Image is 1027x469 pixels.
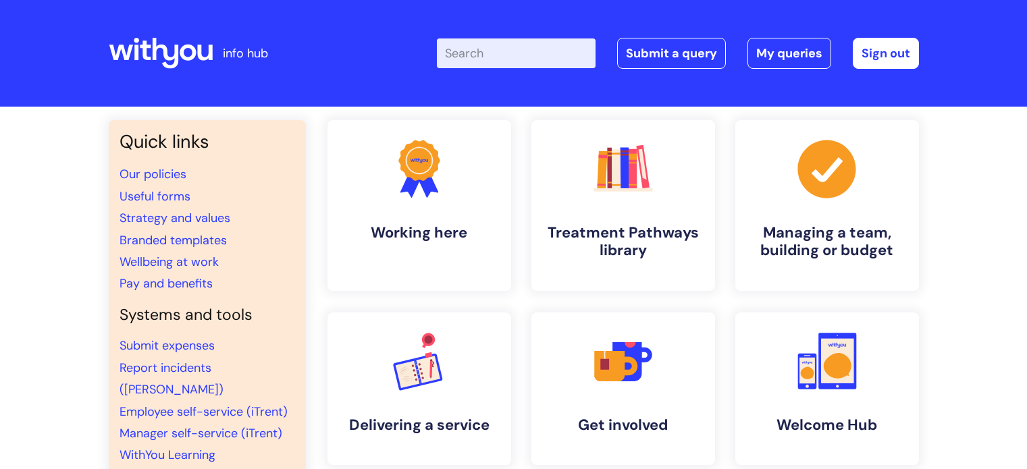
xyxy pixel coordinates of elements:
h4: Get involved [542,416,704,434]
p: info hub [223,43,268,64]
a: Useful forms [120,188,190,204]
a: Sign out [853,38,919,69]
a: Employee self-service (iTrent) [120,404,288,420]
a: Submit a query [617,38,726,69]
h4: Systems and tools [120,306,295,325]
h4: Treatment Pathways library [542,224,704,260]
a: Working here [327,120,511,291]
h4: Welcome Hub [746,416,908,434]
a: Submit expenses [120,337,215,354]
a: Manager self-service (iTrent) [120,425,282,441]
h4: Working here [338,224,500,242]
a: Strategy and values [120,210,230,226]
a: Treatment Pathways library [531,120,715,291]
a: My queries [747,38,831,69]
a: Report incidents ([PERSON_NAME]) [120,360,223,397]
a: WithYou Learning [120,447,215,463]
a: Wellbeing at work [120,254,219,270]
a: Managing a team, building or budget [735,120,919,291]
h4: Managing a team, building or budget [746,224,908,260]
a: Welcome Hub [735,312,919,465]
a: Delivering a service [327,312,511,465]
a: Our policies [120,166,186,182]
h4: Delivering a service [338,416,500,434]
input: Search [437,38,596,68]
div: | - [437,38,919,69]
h3: Quick links [120,131,295,153]
a: Get involved [531,312,715,465]
a: Branded templates [120,232,227,248]
a: Pay and benefits [120,275,213,292]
